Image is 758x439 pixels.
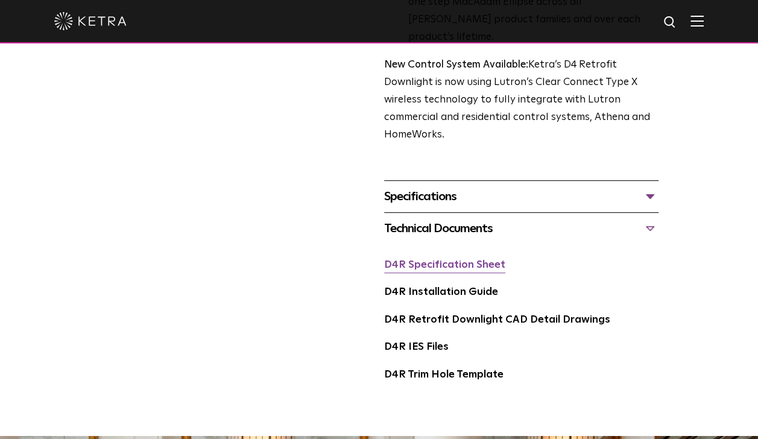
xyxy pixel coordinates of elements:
img: Hamburger%20Nav.svg [690,15,704,27]
a: D4R Trim Hole Template [384,370,504,380]
img: ketra-logo-2019-white [54,12,127,30]
strong: New Control System Available: [384,60,528,70]
div: Specifications [384,187,659,206]
img: search icon [663,15,678,30]
a: D4R IES Files [384,342,449,352]
a: D4R Installation Guide [384,287,498,297]
p: Ketra’s D4 Retrofit Downlight is now using Lutron’s Clear Connect Type X wireless technology to f... [384,57,659,144]
a: D4R Specification Sheet [384,260,505,270]
a: D4R Retrofit Downlight CAD Detail Drawings [384,315,610,325]
div: Technical Documents [384,219,659,238]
